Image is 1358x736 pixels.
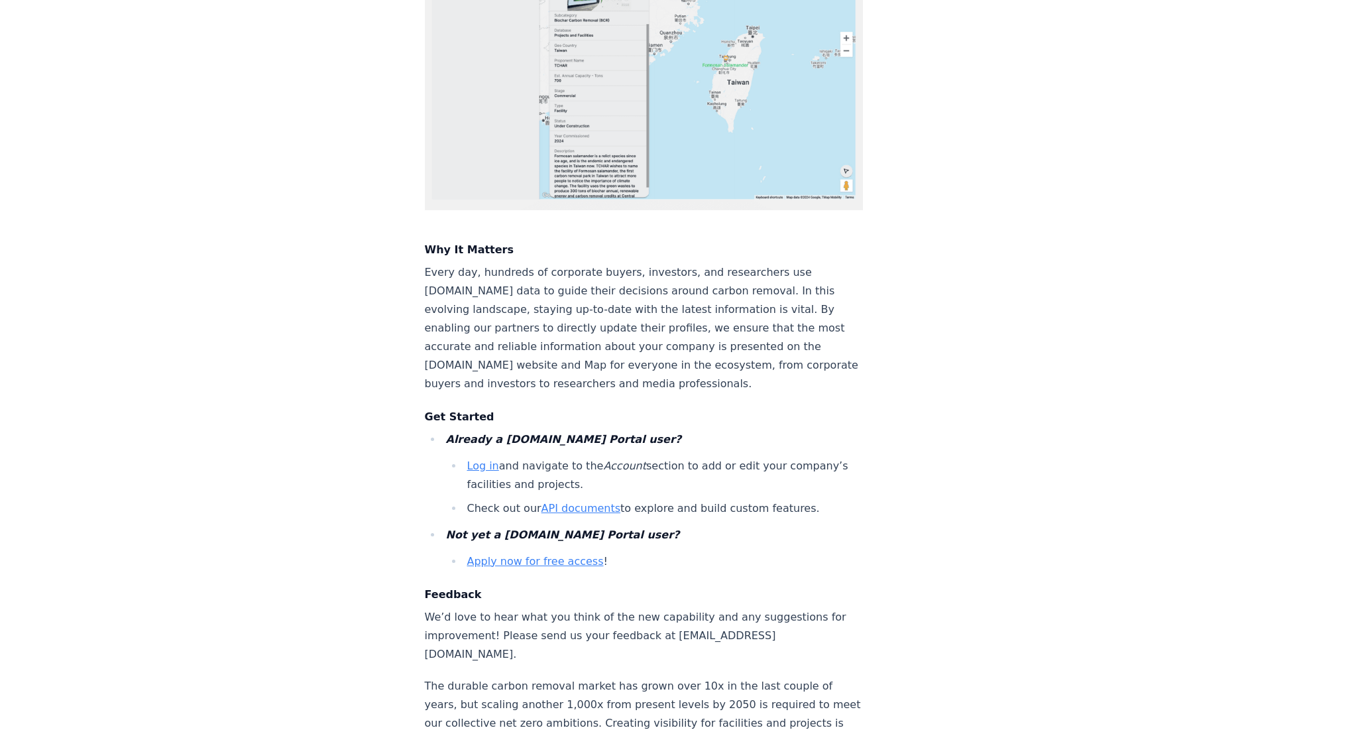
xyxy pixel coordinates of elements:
[463,499,864,518] li: Check out our to explore and build custom features.
[541,502,620,515] a: API documents
[425,410,494,423] strong: Get Started
[463,457,864,494] li: and navigate to the section to add or edit your company’s facilities and projects.
[425,263,864,393] p: Every day, hundreds of corporate buyers, investors, and researchers use [DOMAIN_NAME] data to gui...
[603,460,646,472] em: Account
[425,588,482,601] strong: Feedback
[467,555,604,568] a: Apply now for free access
[425,608,864,664] p: We’d love to hear what you think of the new capability and any suggestions for improvement! Pleas...
[446,433,682,446] em: Already a [DOMAIN_NAME] Portal user?
[425,243,514,256] strong: Why It Matters
[467,460,499,472] a: Log in
[446,528,680,541] em: Not yet a [DOMAIN_NAME] Portal user?
[463,552,864,571] li: !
